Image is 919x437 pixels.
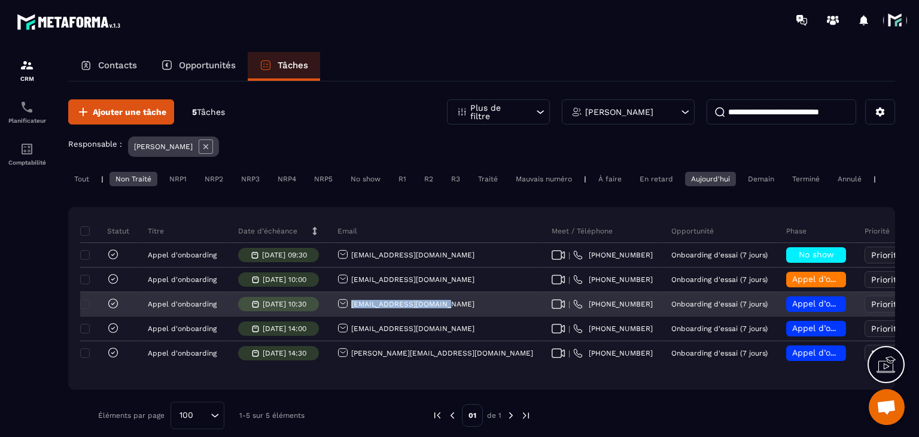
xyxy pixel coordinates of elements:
[98,60,137,71] p: Contacts
[470,104,523,120] p: Plus de filtre
[101,175,104,183] p: |
[149,52,248,81] a: Opportunités
[3,159,51,166] p: Comptabilité
[445,172,466,186] div: R3
[263,275,306,284] p: [DATE] 10:00
[248,52,320,81] a: Tâches
[552,226,613,236] p: Meet / Téléphone
[568,349,570,358] span: |
[179,60,236,71] p: Opportunités
[337,226,357,236] p: Email
[792,348,905,357] span: Appel d’onboarding planifié
[262,251,307,259] p: [DATE] 09:30
[792,274,912,284] span: Appel d’onboarding terminée
[871,324,902,333] span: Priorité
[871,250,902,260] span: Priorité
[573,275,653,284] a: [PHONE_NUMBER]
[20,142,34,156] img: accountant
[832,172,868,186] div: Annulé
[235,172,266,186] div: NRP3
[584,175,586,183] p: |
[20,100,34,114] img: scheduler
[148,349,217,357] p: Appel d'onboarding
[869,389,905,425] div: Ouvrir le chat
[272,172,302,186] div: NRP4
[308,172,339,186] div: NRP5
[487,411,501,420] p: de 1
[263,349,306,357] p: [DATE] 14:30
[148,300,217,308] p: Appel d'onboarding
[3,117,51,124] p: Planificateur
[263,300,306,308] p: [DATE] 10:30
[521,410,531,421] img: next
[238,226,297,236] p: Date d’échéance
[163,172,193,186] div: NRP1
[568,251,570,260] span: |
[93,106,166,118] span: Ajouter une tâche
[239,411,305,420] p: 1-5 sur 5 éléments
[671,300,768,308] p: Onboarding d'essai (7 jours)
[568,300,570,309] span: |
[109,172,157,186] div: Non Traité
[68,172,95,186] div: Tout
[573,348,653,358] a: [PHONE_NUMBER]
[799,250,834,259] span: No show
[573,250,653,260] a: [PHONE_NUMBER]
[506,410,516,421] img: next
[447,410,458,421] img: prev
[585,108,653,116] p: [PERSON_NAME]
[68,139,122,148] p: Responsable :
[197,107,225,117] span: Tâches
[472,172,504,186] div: Traité
[192,107,225,118] p: 5
[83,226,129,236] p: Statut
[792,299,905,308] span: Appel d’onboarding planifié
[3,91,51,133] a: schedulerschedulerPlanificateur
[148,251,217,259] p: Appel d'onboarding
[786,172,826,186] div: Terminé
[148,226,164,236] p: Titre
[592,172,628,186] div: À faire
[3,49,51,91] a: formationformationCRM
[263,324,306,333] p: [DATE] 14:00
[148,324,217,333] p: Appel d'onboarding
[568,275,570,284] span: |
[871,275,902,284] span: Priorité
[98,411,165,420] p: Éléments par page
[671,226,714,236] p: Opportunité
[392,172,412,186] div: R1
[786,226,807,236] p: Phase
[462,404,483,427] p: 01
[171,402,224,429] div: Search for option
[197,409,208,422] input: Search for option
[742,172,780,186] div: Demain
[510,172,578,186] div: Mauvais numéro
[345,172,387,186] div: No show
[68,99,174,125] button: Ajouter une tâche
[432,410,443,421] img: prev
[68,52,149,81] a: Contacts
[568,324,570,333] span: |
[865,226,890,236] p: Priorité
[671,349,768,357] p: Onboarding d'essai (7 jours)
[671,324,768,333] p: Onboarding d'essai (7 jours)
[874,175,876,183] p: |
[671,275,768,284] p: Onboarding d'essai (7 jours)
[148,275,217,284] p: Appel d'onboarding
[175,409,197,422] span: 100
[278,60,308,71] p: Tâches
[634,172,679,186] div: En retard
[792,323,905,333] span: Appel d’onboarding planifié
[671,251,768,259] p: Onboarding d'essai (7 jours)
[871,299,902,309] span: Priorité
[20,58,34,72] img: formation
[199,172,229,186] div: NRP2
[573,324,653,333] a: [PHONE_NUMBER]
[3,75,51,82] p: CRM
[3,133,51,175] a: accountantaccountantComptabilité
[418,172,439,186] div: R2
[17,11,124,33] img: logo
[685,172,736,186] div: Aujourd'hui
[573,299,653,309] a: [PHONE_NUMBER]
[134,142,193,151] p: [PERSON_NAME]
